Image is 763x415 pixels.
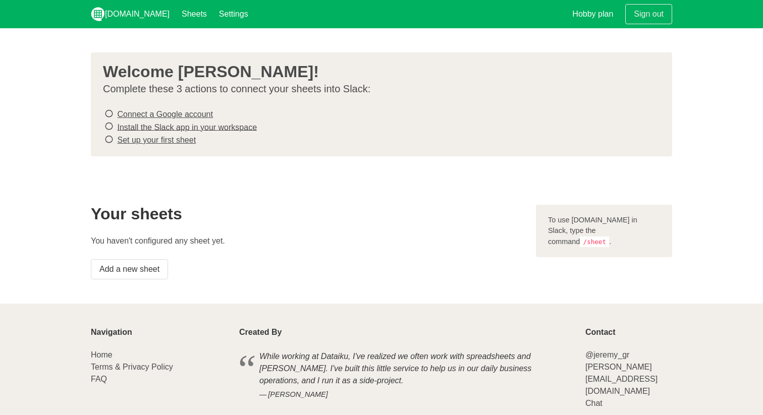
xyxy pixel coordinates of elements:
[103,63,652,81] h3: Welcome [PERSON_NAME]!
[91,328,227,337] p: Navigation
[91,363,173,371] a: Terms & Privacy Policy
[585,399,603,407] a: Chat
[239,349,573,402] blockquote: While working at Dataiku, I've realized we often work with spreadsheets and [PERSON_NAME]. I've b...
[117,110,212,118] a: Connect a Google account
[625,4,672,24] a: Sign out
[91,375,107,383] a: FAQ
[91,7,105,21] img: logo_v2_white.png
[536,205,672,258] div: To use [DOMAIN_NAME] in Slack, type the command .
[91,235,524,247] p: You haven't configured any sheet yet.
[91,350,113,359] a: Home
[580,236,609,247] code: /sheet
[585,328,672,337] p: Contact
[91,205,524,223] h2: Your sheets
[585,363,658,395] a: [PERSON_NAME][EMAIL_ADDRESS][DOMAIN_NAME]
[117,123,257,131] a: Install the Slack app in your workspace
[91,259,168,279] a: Add a new sheet
[103,83,652,95] p: Complete these 3 actions to connect your sheets into Slack:
[117,136,196,144] a: Set up your first sheet
[239,328,573,337] p: Created By
[259,389,553,400] cite: [PERSON_NAME]
[585,350,629,359] a: @jeremy_gr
